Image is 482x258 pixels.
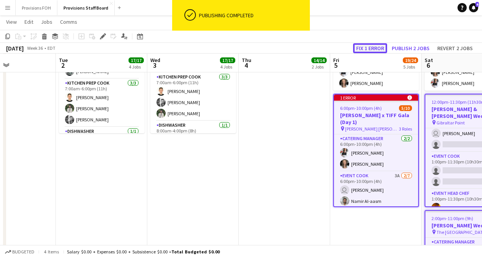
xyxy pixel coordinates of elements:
[171,249,220,255] span: Total Budgeted $0.00
[475,2,479,7] span: 4
[340,105,382,111] span: 6:00pm-10:00pm (4h)
[150,73,236,121] app-card-role: Kitchen Prep Cook3/37:00am-6:00pm (11h)[PERSON_NAME][PERSON_NAME][PERSON_NAME]
[58,61,68,70] span: 2
[334,134,418,171] app-card-role: Catering Manager2/26:00pm-10:00pm (4h)[PERSON_NAME][PERSON_NAME]
[242,57,251,64] span: Thu
[333,94,419,207] app-job-card: 1 error 6:00pm-10:00pm (4h)5/10[PERSON_NAME] x TIFF Gala (Day 1) [PERSON_NAME] [PERSON_NAME]3 Rol...
[469,3,478,12] a: 4
[21,17,36,27] a: Edit
[199,12,307,19] div: Publishing completed
[4,248,36,256] button: Budgeted
[399,105,412,111] span: 5/10
[129,57,144,63] span: 17/17
[241,61,251,70] span: 4
[59,127,145,153] app-card-role: Dishwasher1/1
[436,120,465,126] span: Gibraltar Point
[47,45,55,51] div: EDT
[220,57,235,63] span: 17/17
[334,112,418,126] h3: [PERSON_NAME] x TIFF Gala (Day 1)
[12,249,34,255] span: Budgeted
[59,57,68,64] span: Tue
[403,57,418,63] span: 19/24
[16,0,57,15] button: Provisions FOH
[6,44,24,52] div: [DATE]
[389,43,433,53] button: Publish 2 jobs
[334,95,418,101] div: 1 error
[150,57,160,64] span: Wed
[59,79,145,127] app-card-role: Kitchen Prep Cook3/37:00am-6:00pm (11h)[PERSON_NAME][PERSON_NAME][PERSON_NAME]
[403,64,418,70] div: 5 Jobs
[311,57,327,63] span: 14/14
[149,61,160,70] span: 3
[332,61,339,70] span: 5
[3,17,20,27] a: View
[312,64,326,70] div: 2 Jobs
[67,249,220,255] div: Salary $0.00 + Expenses $0.00 + Subsistence $0.00 =
[425,57,433,64] span: Sat
[353,43,387,53] button: Fix 1 error
[60,18,77,25] span: Comms
[57,0,115,15] button: Provisions Staff Board
[59,20,145,133] app-job-card: Updated7:00am-9:00pm (14h)5/5Torquest Provisions Commisary3 RolesKitchen Head Chef1/17:00am-4:00p...
[25,45,44,51] span: Week 36
[41,18,52,25] span: Jobs
[38,17,55,27] a: Jobs
[423,61,433,70] span: 6
[6,18,17,25] span: View
[432,216,473,221] span: 2:00pm-11:00pm (9h)
[434,43,476,53] button: Revert 2 jobs
[220,64,235,70] div: 4 Jobs
[345,126,399,132] span: [PERSON_NAME] [PERSON_NAME]
[399,126,412,132] span: 3 Roles
[42,249,60,255] span: 4 items
[24,18,33,25] span: Edit
[150,121,236,147] app-card-role: Dishwasher1/18:00am-4:00pm (8h)
[150,20,236,133] app-job-card: 7:00am-6:00pm (11h)5/5Torquest Provisions Commisary3 RolesKitchen Head Chef1/17:00am-4:00pm (9h)[...
[57,17,80,27] a: Comms
[129,64,143,70] div: 4 Jobs
[333,57,339,64] span: Fri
